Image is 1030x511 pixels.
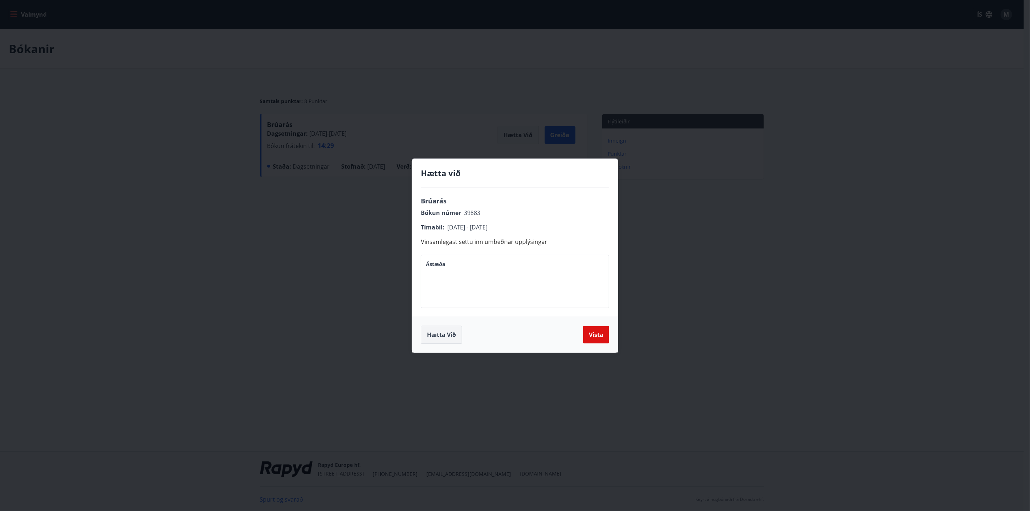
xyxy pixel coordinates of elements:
p: Tímabil : [421,223,609,232]
span: [DATE] - [DATE] [447,223,487,231]
p: Brúarás [421,196,609,206]
h4: Hætta við [421,168,609,178]
span: 39883 [464,209,480,217]
p: Bókun númer [421,208,609,217]
span: Vinsamlegast settu inn umbeðnar upplýsingar [421,238,547,246]
button: Vista [583,326,609,343]
button: Hætta við [421,326,462,344]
